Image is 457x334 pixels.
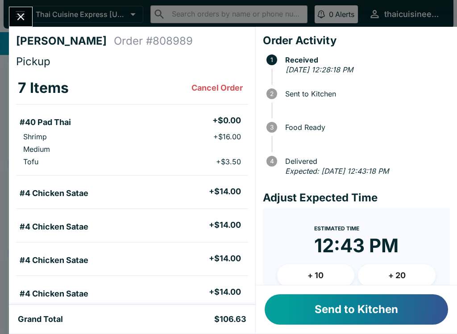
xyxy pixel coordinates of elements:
p: Shrimp [23,132,47,141]
text: 3 [270,124,274,131]
button: + 20 [358,264,436,287]
h5: $106.63 [214,314,246,325]
h5: + $14.00 [209,287,241,297]
h3: 7 Items [18,79,69,97]
h5: #4 Chicken Satae [20,188,88,199]
span: Delivered [281,157,450,165]
em: [DATE] 12:28:18 PM [286,65,353,74]
span: Food Ready [281,123,450,131]
time: 12:43 PM [314,234,399,257]
h5: + $14.00 [209,220,241,230]
h4: Order Activity [263,34,450,47]
h5: #40 Pad Thai [20,117,71,128]
button: Cancel Order [188,79,246,97]
em: Expected: [DATE] 12:43:18 PM [285,167,389,175]
h5: Grand Total [18,314,63,325]
h4: [PERSON_NAME] [16,34,114,48]
button: Send to Kitchen [265,294,448,325]
span: Pickup [16,55,50,68]
h4: Adjust Expected Time [263,191,450,205]
h5: #4 Chicken Satae [20,221,88,232]
text: 4 [270,158,274,165]
button: + 10 [277,264,355,287]
p: Medium [23,145,50,154]
p: Tofu [23,157,38,166]
text: 1 [270,56,273,63]
h5: #4 Chicken Satae [20,288,88,299]
text: 2 [270,90,274,97]
span: Received [281,56,450,64]
h4: Order # 808989 [114,34,193,48]
span: Estimated Time [314,225,359,232]
h5: + $0.00 [212,115,241,126]
button: Close [9,7,32,26]
h5: + $14.00 [209,186,241,197]
p: + $3.50 [216,157,241,166]
h5: #4 Chicken Satae [20,255,88,266]
span: Sent to Kitchen [281,90,450,98]
p: + $16.00 [213,132,241,141]
h5: + $14.00 [209,253,241,264]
